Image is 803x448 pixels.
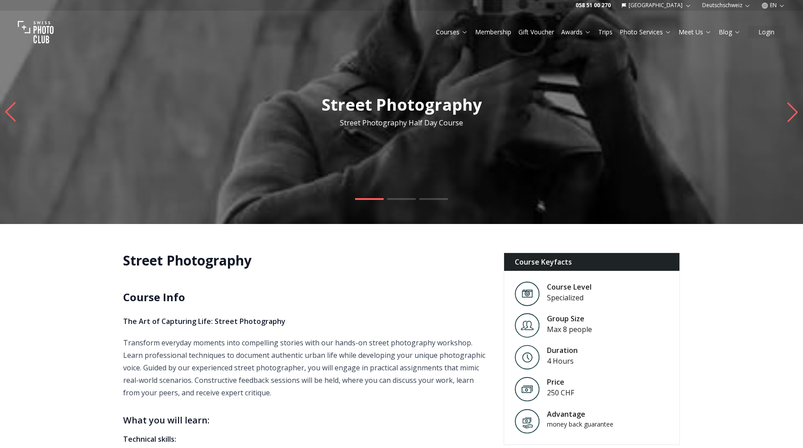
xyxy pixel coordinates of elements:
[547,292,592,303] div: Specialized
[719,28,741,37] a: Blog
[547,282,592,292] div: Course Level
[123,316,286,326] strong: The Art of Capturing Life: Street Photography
[595,26,616,38] button: Trips
[675,26,715,38] button: Meet Us
[475,28,511,37] a: Membership
[123,434,176,444] strong: Technical skills:
[504,253,679,271] div: Course Keyfacts
[547,387,574,398] div: 250 CHF
[547,356,578,366] div: 4 Hours
[748,26,785,38] button: Login
[472,26,515,38] button: Membership
[620,28,671,37] a: Photo Services
[432,26,472,38] button: Courses
[518,28,554,37] a: Gift Voucher
[616,26,675,38] button: Photo Services
[547,377,574,387] div: Price
[436,28,468,37] a: Courses
[547,419,623,429] div: money back guarantee
[547,409,623,419] div: Advantage
[123,253,489,269] h1: Street Photography
[547,324,592,335] div: Max 8 people
[558,26,595,38] button: Awards
[547,313,592,324] div: Group Size
[575,2,611,9] a: 058 51 00 270
[123,413,489,427] h3: What you will learn:
[515,409,540,434] img: Advantage
[515,345,540,369] img: Level
[679,28,712,37] a: Meet Us
[123,290,489,304] h2: Course Info
[515,377,540,402] img: Price
[515,26,558,38] button: Gift Voucher
[123,336,489,399] p: Transform everyday moments into compelling stories with our hands-on street photography workshop....
[515,313,540,338] img: Level
[547,345,578,356] div: Duration
[715,26,744,38] button: Blog
[561,28,591,37] a: Awards
[18,14,54,50] img: Swiss photo club
[515,282,540,306] img: Level
[598,28,613,37] a: Trips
